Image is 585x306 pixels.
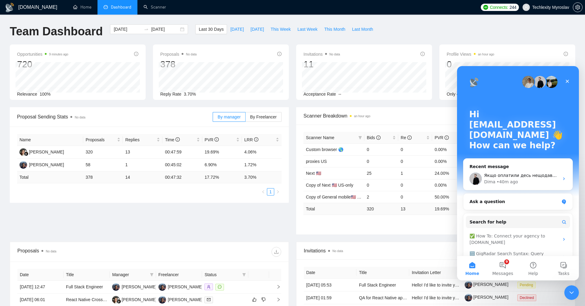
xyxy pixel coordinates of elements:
span: Search for help [12,153,49,159]
span: Invitations [304,247,568,255]
img: upwork-logo.png [483,5,488,10]
td: Total [17,171,83,183]
span: info-circle [564,52,568,56]
button: Last Month [349,24,376,34]
button: This Week [267,24,294,34]
span: Last Week [297,26,317,33]
span: Only exclusive agency members [447,92,508,97]
span: This Month [324,26,345,33]
span: No data [186,53,197,56]
img: MK [112,283,120,291]
img: LA [19,148,27,156]
a: homeHome [73,5,91,10]
td: Full Stack Engineer [64,281,110,294]
span: By Freelancer [250,114,277,119]
img: MK [158,296,166,304]
button: Last Week [294,24,321,34]
span: Scanner Breakdown [303,112,568,120]
span: swap-right [144,27,149,32]
a: QA for React Native app on Android [359,295,427,300]
td: 378 [83,171,123,183]
li: Next Page [274,188,282,195]
span: info-circle [445,135,449,140]
span: PVR [205,137,219,142]
a: Copy of Next 🇺🇸 US-only [306,183,353,188]
span: Tasks [101,205,112,209]
span: right [276,190,280,194]
td: 320 [83,146,123,159]
td: 0.00% [432,143,466,155]
span: info-circle [420,52,425,56]
span: 100% [40,92,51,97]
td: 6.90% [202,159,242,171]
a: Declined [517,295,539,300]
div: • 40m ago [40,113,61,119]
span: filter [357,133,363,142]
span: dislike [261,297,266,302]
td: 1 [398,167,432,179]
div: Close [105,10,116,21]
button: [DATE] [227,24,247,34]
span: right [271,297,281,302]
td: 14 [123,171,162,183]
td: 0 [364,179,398,191]
td: 0 [364,155,398,167]
div: [PERSON_NAME] [29,149,64,155]
time: 9 minutes ago [49,53,68,56]
img: LA [112,296,120,304]
th: Replies [123,134,162,146]
th: Name [17,134,83,146]
span: Scanner Name [306,135,334,140]
a: Next 🇺🇸 [306,171,321,176]
span: Declined [517,294,537,301]
td: 19.69 % [432,203,466,215]
td: 13 [123,146,162,159]
button: Last 30 Days [195,24,227,34]
span: dashboard [104,5,108,9]
span: Replies [125,136,155,143]
iframe: Intercom live chat [457,66,579,280]
span: Time [165,137,179,142]
button: right [274,188,282,195]
span: This Week [271,26,291,33]
span: info-circle [134,52,138,56]
span: Reply Rate [160,92,181,97]
td: [DATE] 01:59 [304,291,356,304]
div: [PERSON_NAME] [168,283,203,290]
span: Help [71,205,81,209]
td: Total [303,203,364,215]
div: 378 [160,58,197,70]
span: PVR [434,135,449,140]
span: filter [358,136,362,139]
a: Copy of General mobile🇺🇸 US-only [306,195,372,199]
th: Date [17,269,64,281]
td: [DATE] 05:53 [304,279,356,291]
img: gigradar-bm.png [24,152,28,156]
span: No data [46,250,56,253]
span: Invitations [303,51,340,58]
span: info-circle [407,135,412,140]
button: This Month [321,24,349,34]
button: [DATE] [247,24,267,34]
span: -- [339,92,341,97]
th: Title [356,267,409,279]
img: MK [19,161,27,169]
div: Ask a question [6,127,116,144]
span: Proposal Sending Stats [17,113,213,121]
span: LRR [244,137,258,142]
th: Date [304,267,356,279]
td: QA for React Native app on Android [356,291,409,304]
td: 1.72% [242,159,282,171]
td: Full Stack Engineer [356,279,409,291]
td: 4.06% [242,146,282,159]
time: an hour ago [478,53,494,56]
td: 00:47:59 [162,146,202,159]
td: 0 [364,143,398,155]
span: filter [150,273,154,276]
